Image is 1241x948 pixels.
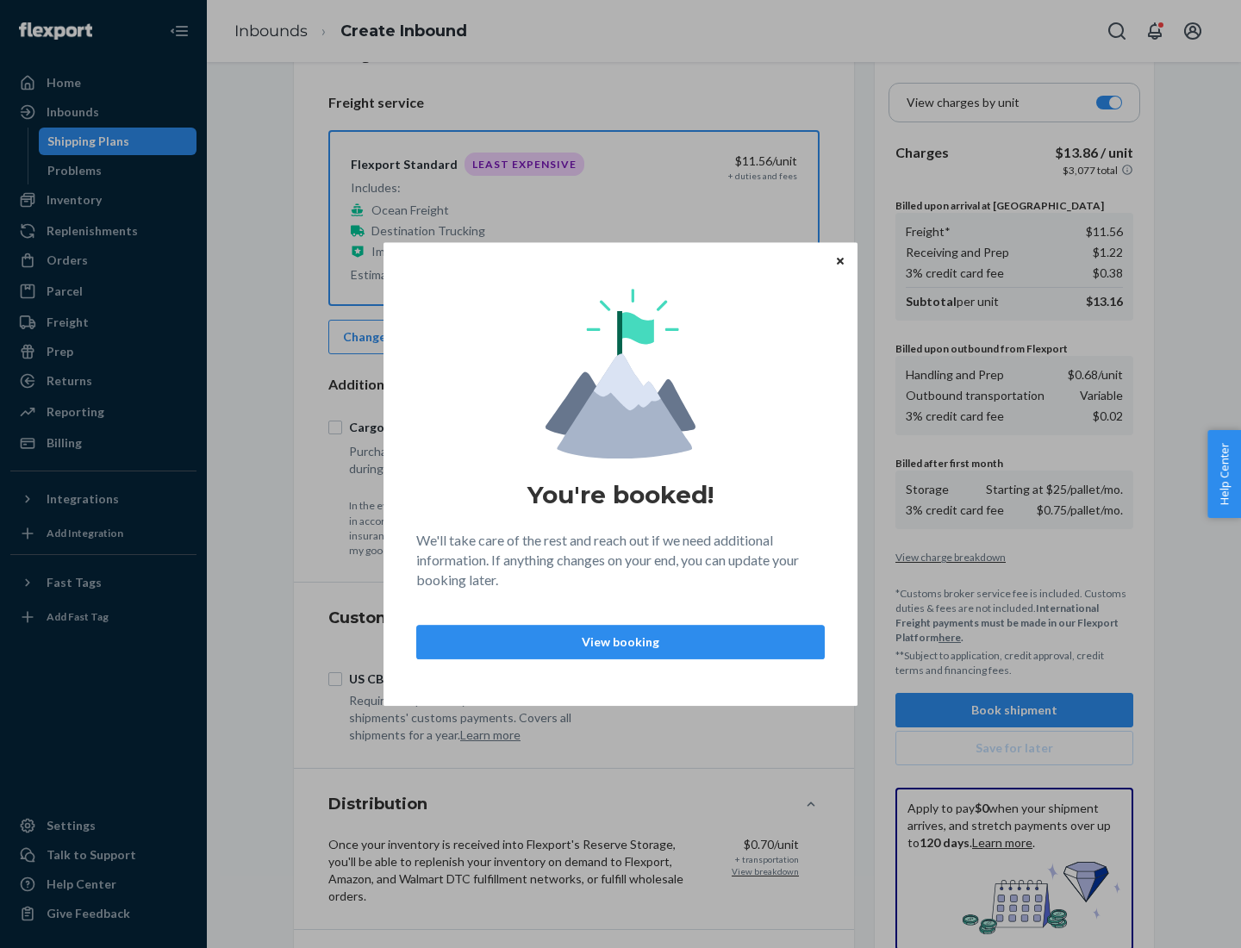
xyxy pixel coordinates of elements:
button: Close [832,251,849,270]
img: svg+xml,%3Csvg%20viewBox%3D%220%200%20174%20197%22%20fill%3D%22none%22%20xmlns%3D%22http%3A%2F%2F... [546,289,695,458]
p: We'll take care of the rest and reach out if we need additional information. If anything changes ... [416,531,825,590]
p: View booking [431,633,810,651]
button: View booking [416,625,825,659]
h1: You're booked! [527,479,714,510]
